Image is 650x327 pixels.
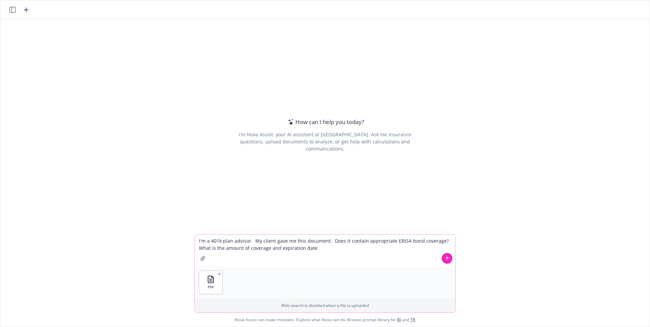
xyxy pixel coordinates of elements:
div: How can I help you today? [286,118,364,126]
div: I'm Nova Assist, your AI assistant at [GEOGRAPHIC_DATA]. Ask me insurance questions, upload docum... [229,131,421,152]
a: BI [397,317,401,323]
span: Nova Assist can make mistakes. Explore what Nova can do: Browse prompt library for and [3,313,647,327]
textarea: I'm a 401k plan advisor. My client gave me this document. Does it contain appropriate ERISA bond ... [195,235,455,266]
button: PDF [199,271,222,294]
span: PDF [208,285,214,289]
p: Web search is disabled when a file is uploaded [199,303,451,308]
a: TR [410,317,415,323]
